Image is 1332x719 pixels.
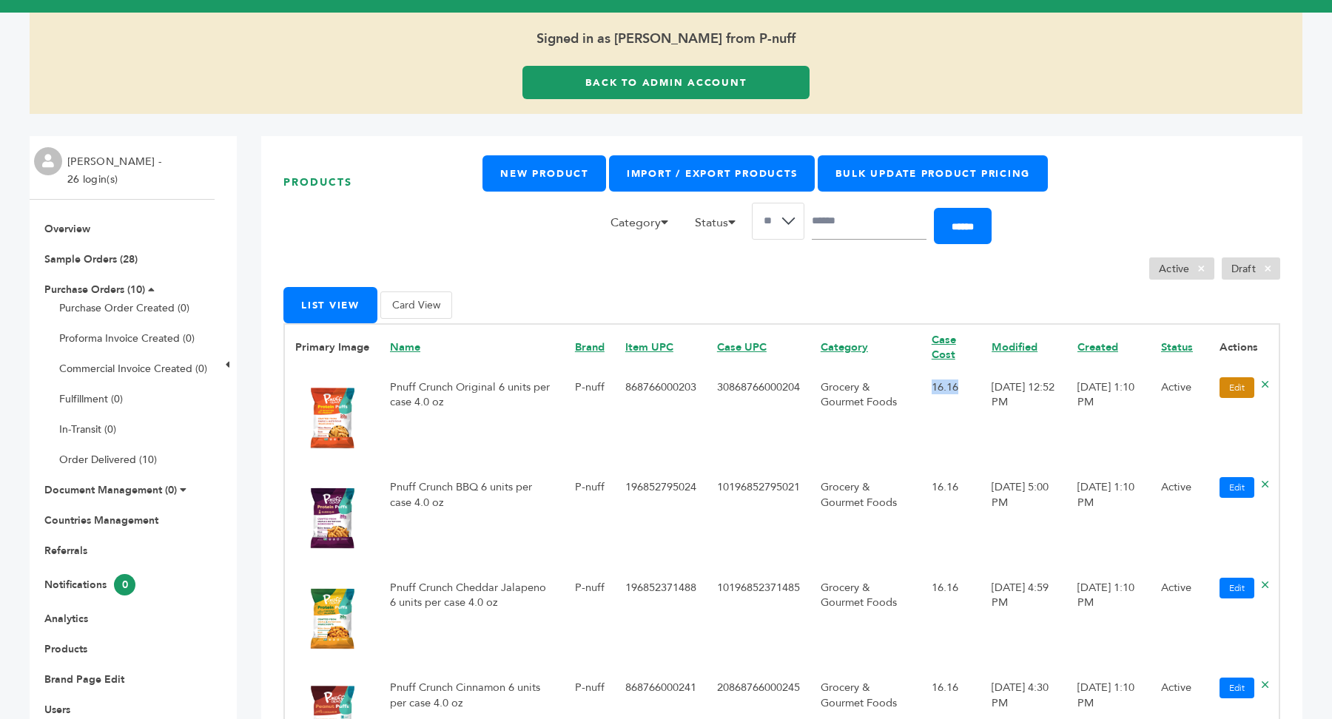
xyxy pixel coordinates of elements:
span: 0 [114,574,135,595]
a: Purchase Orders (10) [44,283,145,297]
img: No Image [295,381,369,455]
td: [DATE] 5:00 PM [981,470,1067,570]
td: P-nuff [565,570,615,670]
a: Countries Management [44,513,158,527]
a: Overview [44,222,90,236]
a: Referrals [44,544,87,558]
a: Created [1077,340,1118,354]
img: No Image [295,481,369,555]
a: Modified [992,340,1037,354]
a: Brand Page Edit [44,672,124,686]
td: 10196852371485 [707,570,810,670]
button: List View [283,287,377,323]
td: 16.16 [921,470,981,570]
span: × [1189,260,1214,277]
td: Pnuff Crunch Original 6 units per case 4.0 oz [380,370,565,470]
td: [DATE] 1:10 PM [1067,470,1151,570]
td: Pnuff Crunch Cheddar Jalapeno 6 units per case 4.0 oz [380,570,565,670]
a: Analytics [44,612,88,626]
a: Edit [1220,477,1254,498]
span: × [1256,260,1280,277]
a: Users [44,703,70,717]
td: 16.16 [921,370,981,470]
a: Edit [1220,578,1254,598]
li: [PERSON_NAME] - 26 login(s) [67,153,165,189]
td: Grocery & Gourmet Foods [810,470,921,570]
td: Grocery & Gourmet Foods [810,370,921,470]
a: Status [1161,340,1193,354]
a: Brand [575,340,605,354]
h1: Products [283,155,482,209]
th: Actions [1209,324,1279,370]
td: Grocery & Gourmet Foods [810,570,921,670]
td: 16.16 [921,570,981,670]
td: Active [1151,570,1209,670]
td: [DATE] 1:10 PM [1067,570,1151,670]
input: Search [812,203,926,240]
a: Bulk Update Product Pricing [818,155,1048,192]
a: Item UPC [625,340,673,354]
a: New Product [482,155,605,192]
td: Active [1151,470,1209,570]
a: Import / Export Products [609,155,815,192]
li: Category [603,214,684,239]
td: Pnuff Crunch BBQ 6 units per case 4.0 oz [380,470,565,570]
td: Active [1151,370,1209,470]
a: Back to Admin Account [522,66,810,99]
td: [DATE] 1:10 PM [1067,370,1151,470]
a: Edit [1220,678,1254,698]
a: Document Management (0) [44,483,177,497]
td: 10196852795021 [707,470,810,570]
td: [DATE] 12:52 PM [981,370,1067,470]
td: [DATE] 4:59 PM [981,570,1067,670]
a: Products [44,642,87,656]
a: Commercial Invoice Created (0) [59,362,207,376]
a: Fulfillment (0) [59,392,123,406]
a: Case UPC [717,340,767,354]
td: P-nuff [565,470,615,570]
a: Name [390,340,420,354]
a: Purchase Order Created (0) [59,301,189,315]
img: No Image [295,581,369,655]
a: In-Transit (0) [59,422,116,436]
a: Case Cost [932,332,956,362]
td: 868766000203 [615,370,707,470]
li: Draft [1222,257,1280,280]
td: 196852371488 [615,570,707,670]
a: Proforma Invoice Created (0) [59,331,195,345]
a: Category [821,340,868,354]
span: Signed in as [PERSON_NAME] from P-nuff [30,13,1302,66]
td: 196852795024 [615,470,707,570]
a: Notifications0 [44,578,135,592]
td: 30868766000204 [707,370,810,470]
a: Edit [1220,377,1254,398]
a: Order Delivered (10) [59,453,157,467]
th: Primary Image [284,324,380,370]
button: Card View [380,291,452,319]
td: P-nuff [565,370,615,470]
li: Status [687,214,752,239]
a: Sample Orders (28) [44,252,138,266]
li: Active [1149,257,1214,280]
img: profile.png [34,147,62,175]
